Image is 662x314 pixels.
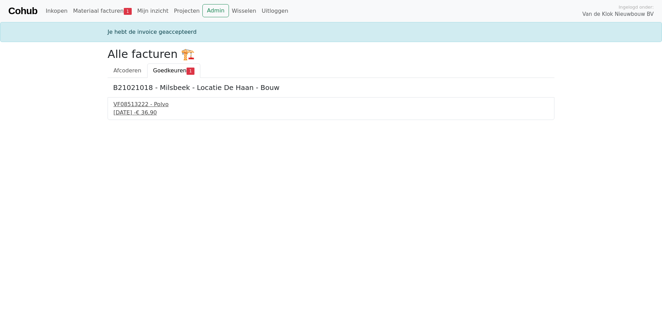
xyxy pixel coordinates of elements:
[113,83,549,92] h5: B21021018 - Milsbeek - Locatie De Haan - Bouw
[187,68,194,74] span: 1
[103,28,559,36] div: Je hebt de invoice geaccepteerd
[124,8,132,15] span: 1
[113,67,141,74] span: Afcoderen
[108,48,554,61] h2: Alle facturen 🏗️
[113,109,549,117] div: [DATE] -
[153,67,187,74] span: Goedkeuren
[582,10,654,18] span: Van de Klok Nieuwbouw BV
[229,4,259,18] a: Wisselen
[108,63,147,78] a: Afcoderen
[147,63,200,78] a: Goedkeuren1
[43,4,70,18] a: Inkopen
[113,100,549,109] div: VF08513222 - Polvo
[136,109,157,116] span: € 36,90
[171,4,202,18] a: Projecten
[619,4,654,10] span: Ingelogd onder:
[202,4,229,17] a: Admin
[113,100,549,117] a: VF08513222 - Polvo[DATE] -€ 36,90
[8,3,37,19] a: Cohub
[134,4,171,18] a: Mijn inzicht
[70,4,134,18] a: Materiaal facturen1
[259,4,291,18] a: Uitloggen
